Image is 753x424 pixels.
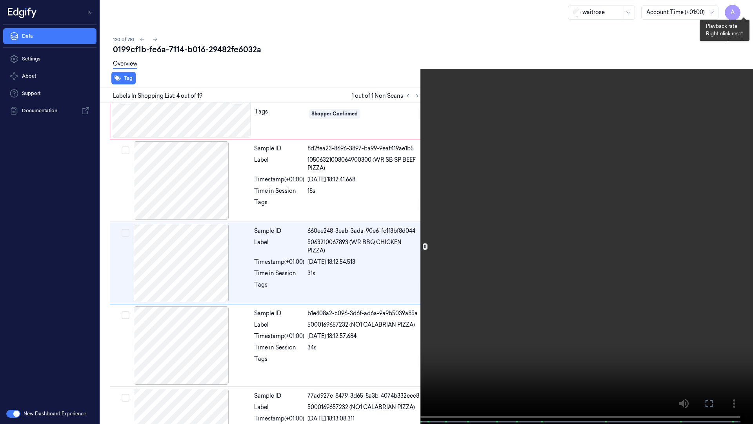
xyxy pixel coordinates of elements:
[254,332,304,340] div: Timestamp (+01:00)
[307,415,420,423] div: [DATE] 18:13:08.311
[311,110,358,117] div: Shopper Confirmed
[122,146,129,154] button: Select row
[254,403,304,411] div: Label
[352,91,422,101] span: 1 out of 1 Non Scans
[3,68,96,84] button: About
[725,5,740,20] button: A
[307,403,415,411] span: 5000169657232 (NO1 CALABRIAN PIZZA)
[111,72,136,84] button: Tag
[307,187,420,195] div: 18s
[254,144,304,153] div: Sample ID
[254,355,304,367] div: Tags
[3,86,96,101] a: Support
[254,175,304,184] div: Timestamp (+01:00)
[307,156,420,172] span: 10506321008064900300 (WR SB SP BEEF PIZZA)
[254,156,304,172] div: Label
[307,269,420,278] div: 31s
[307,258,420,266] div: [DATE] 18:12:54.513
[113,92,202,100] span: Labels In Shopping List: 4 out of 19
[122,229,129,237] button: Select row
[254,187,304,195] div: Time in Session
[113,44,747,55] div: 0199cf1b-fe6a-7114-b016-29482fe6032a
[122,394,129,402] button: Select row
[254,321,304,329] div: Label
[122,311,129,319] button: Select row
[307,227,420,235] div: 660ee248-3eab-3ada-90e6-fc1f3bf8d044
[254,344,304,352] div: Time in Session
[254,269,304,278] div: Time in Session
[307,321,415,329] span: 5000169657232 (NO1 CALABRIAN PIZZA)
[113,36,135,43] span: 120 of 781
[307,392,420,400] div: 77ad927c-8479-3d65-8a3b-4074b332ccc8
[255,108,305,120] div: Tags
[254,281,304,293] div: Tags
[113,60,137,69] a: Overview
[254,392,304,400] div: Sample ID
[254,238,304,255] div: Label
[254,258,304,266] div: Timestamp (+01:00)
[254,227,304,235] div: Sample ID
[307,309,420,318] div: b1e408a2-c096-3d6f-ad6a-9a9b5039a85a
[254,198,304,211] div: Tags
[254,415,304,423] div: Timestamp (+01:00)
[254,309,304,318] div: Sample ID
[3,51,96,67] a: Settings
[3,28,96,44] a: Data
[84,6,96,18] button: Toggle Navigation
[307,144,420,153] div: 8d2fea23-8696-3897-ba99-9eaf419ae1b5
[307,175,420,184] div: [DATE] 18:12:41.668
[307,332,420,340] div: [DATE] 18:12:57.684
[3,103,96,119] a: Documentation
[307,238,420,255] span: 5063210067893 (WR BBQ CHICKEN PIZZA)
[307,344,420,352] div: 34s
